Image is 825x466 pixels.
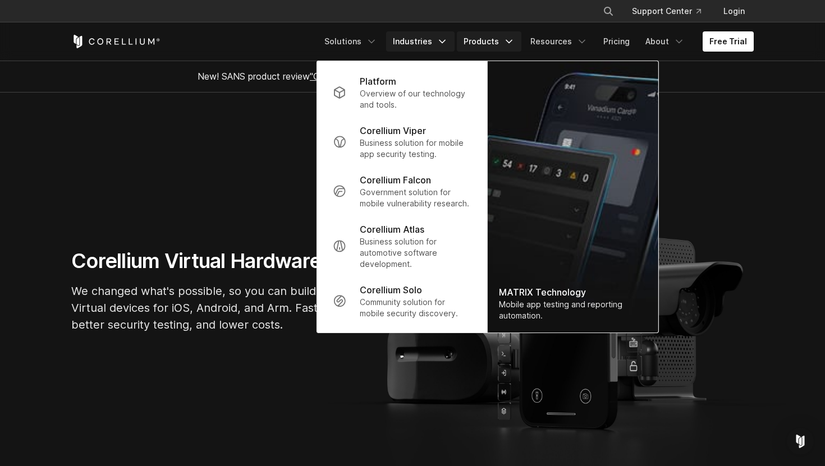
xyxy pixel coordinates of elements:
a: MATRIX Technology Mobile app testing and reporting automation. [488,61,658,333]
img: Matrix_WebNav_1x [488,61,658,333]
a: Resources [524,31,594,52]
a: Corellium Solo Community solution for mobile security discovery. [324,276,480,326]
button: Search [598,1,618,21]
p: Corellium Falcon [360,173,431,187]
p: Community solution for mobile security discovery. [360,297,471,319]
a: "Collaborative Mobile App Security Development and Analysis" [310,71,569,82]
p: Corellium Solo [360,283,422,297]
a: Corellium Viper Business solution for mobile app security testing. [324,117,480,167]
a: Platform Overview of our technology and tools. [324,68,480,117]
p: Business solution for mobile app security testing. [360,137,471,160]
a: Pricing [597,31,636,52]
a: Support Center [623,1,710,21]
p: We changed what's possible, so you can build what's next. Virtual devices for iOS, Android, and A... [71,283,408,333]
div: Mobile app testing and reporting automation. [499,299,647,321]
p: Overview of our technology and tools. [360,88,471,110]
div: Open Intercom Messenger [787,428,814,455]
div: Navigation Menu [589,1,754,21]
a: Solutions [318,31,384,52]
h1: Corellium Virtual Hardware [71,248,408,274]
p: Business solution for automotive software development. [360,236,471,270]
p: Corellium Atlas [360,223,424,236]
a: Corellium Atlas Business solution for automotive software development. [324,216,480,276]
a: Login [714,1,754,21]
p: Platform [360,75,396,88]
a: Products [457,31,521,52]
div: Navigation Menu [318,31,754,52]
a: Corellium Falcon Government solution for mobile vulnerability research. [324,167,480,216]
span: New! SANS product review now available. [198,71,627,82]
p: Government solution for mobile vulnerability research. [360,187,471,209]
div: MATRIX Technology [499,285,647,299]
a: Corellium Home [71,35,161,48]
a: Industries [386,31,455,52]
a: About [639,31,691,52]
a: Free Trial [703,31,754,52]
p: Corellium Viper [360,124,426,137]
